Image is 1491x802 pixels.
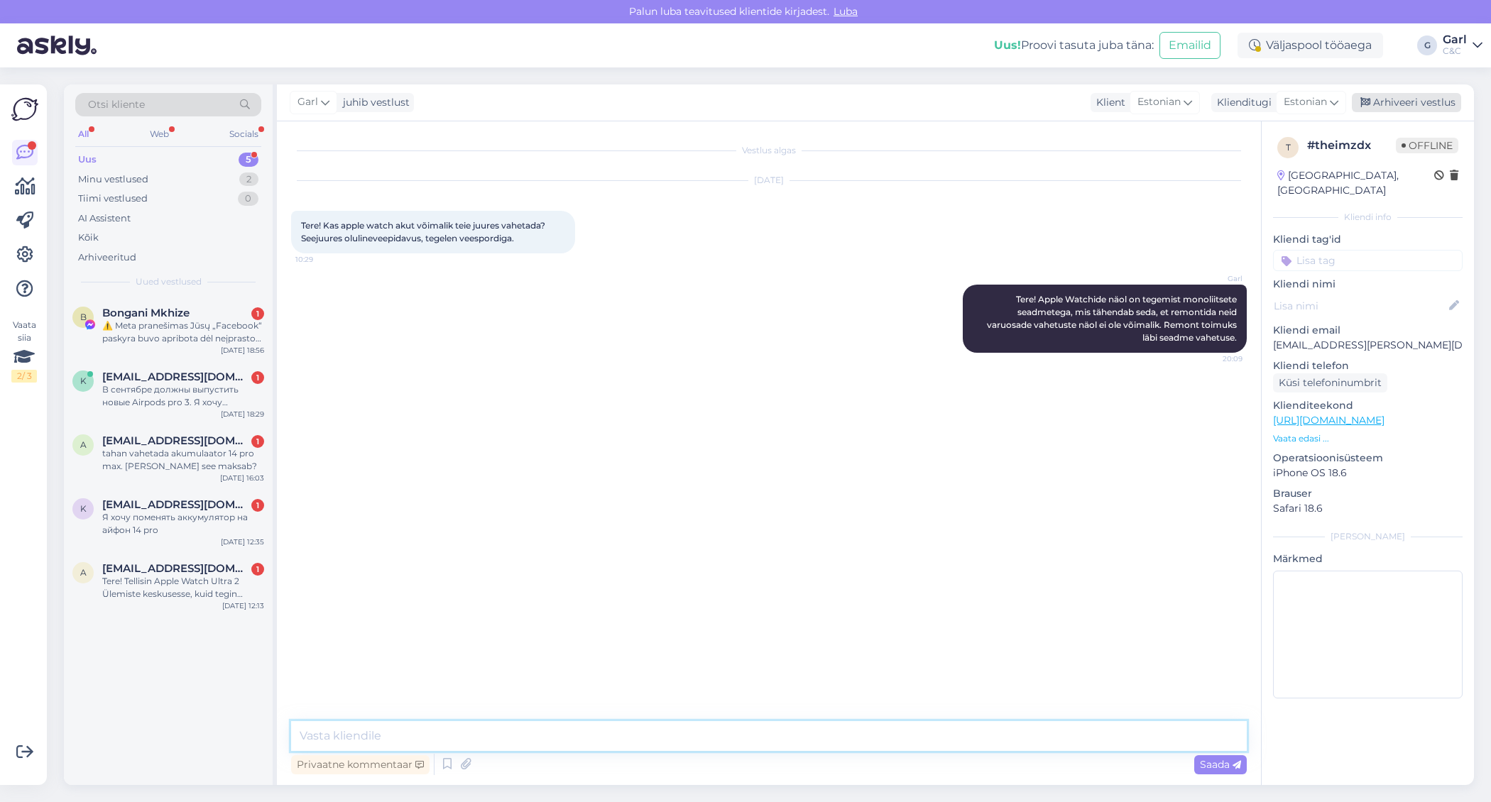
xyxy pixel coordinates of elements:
[78,192,148,206] div: Tiimi vestlused
[1159,32,1220,59] button: Emailid
[251,563,264,576] div: 1
[136,275,202,288] span: Uued vestlused
[75,125,92,143] div: All
[102,383,264,409] div: В сентябре должны выпустить новые Airpods pro 3. Я хочу предзаказ сделать или забронировать одном...
[1443,34,1482,57] a: GarlC&C
[1273,451,1463,466] p: Operatsioonisüsteem
[102,562,250,575] span: arvedrauba124@hotmail.com
[78,153,97,167] div: Uus
[1286,142,1291,153] span: t
[251,499,264,512] div: 1
[102,307,190,319] span: Bongani Mkhize
[1443,34,1467,45] div: Garl
[1273,551,1463,566] p: Märkmed
[1091,95,1125,110] div: Klient
[102,511,264,537] div: Я хочу поменять аккумулятор на айфон 14 pro
[829,5,862,18] span: Luba
[226,125,261,143] div: Socials
[11,319,37,383] div: Vaata siia
[987,294,1239,343] span: Tere! Apple Watchide näol on tegemist monoliitsete seadmetega, mis tähendab seda, et remontida ne...
[1189,273,1242,284] span: Garl
[80,439,87,450] span: a
[301,220,547,243] span: Tere! Kas apple watch akut võimalik teie juures vahetada? Seejuures olulineveepidavus, tegelen ve...
[78,212,131,226] div: AI Assistent
[251,307,264,320] div: 1
[1273,414,1384,427] a: [URL][DOMAIN_NAME]
[1273,250,1463,271] input: Lisa tag
[220,473,264,483] div: [DATE] 16:03
[1273,466,1463,480] p: iPhone OS 18.6
[102,370,250,383] span: kirillabb@gmail.com
[1273,358,1463,373] p: Kliendi telefon
[1443,45,1467,57] div: C&C
[1200,758,1241,771] span: Saada
[78,172,148,187] div: Minu vestlused
[1417,35,1437,55] div: G
[80,503,87,514] span: k
[1273,373,1387,392] div: Küsi telefoninumbrit
[11,370,37,383] div: 2 / 3
[221,345,264,356] div: [DATE] 18:56
[102,447,264,473] div: tahan vahetada akumulaator 14 pro max. [PERSON_NAME] see maksab?
[222,600,264,611] div: [DATE] 12:13
[239,153,258,167] div: 5
[80,375,87,386] span: k
[78,231,99,245] div: Kõik
[291,755,430,774] div: Privaatne kommentaar
[102,498,250,511] span: kilermasl@gmail.com
[102,434,250,447] span: annatyrbo@gmail.com
[1273,232,1463,247] p: Kliendi tag'id
[80,567,87,578] span: a
[11,96,38,123] img: Askly Logo
[295,254,349,265] span: 10:29
[1273,323,1463,338] p: Kliendi email
[1274,298,1446,314] input: Lisa nimi
[251,371,264,384] div: 1
[102,575,264,600] div: Tere! Tellisin Apple Watch Ultra 2 Ülemiste keskusesse, kuid tegin näpuka ning ei märganud, et su...
[1307,137,1396,154] div: # theimzdx
[1211,95,1272,110] div: Klienditugi
[1273,398,1463,413] p: Klienditeekond
[221,409,264,419] div: [DATE] 18:29
[1273,338,1463,353] p: [EMAIL_ADDRESS][PERSON_NAME][DOMAIN_NAME]
[297,94,318,110] span: Garl
[78,251,136,265] div: Arhiveeritud
[1273,530,1463,543] div: [PERSON_NAME]
[239,172,258,187] div: 2
[1273,501,1463,516] p: Safari 18.6
[994,37,1154,54] div: Proovi tasuta juba täna:
[337,95,410,110] div: juhib vestlust
[1352,93,1461,112] div: Arhiveeri vestlus
[291,144,1247,157] div: Vestlus algas
[1137,94,1181,110] span: Estonian
[1277,168,1434,198] div: [GEOGRAPHIC_DATA], [GEOGRAPHIC_DATA]
[1189,353,1242,364] span: 20:09
[1396,138,1458,153] span: Offline
[102,319,264,345] div: ⚠️ Meta pranešimas Jūsų „Facebook“ paskyra buvo apribota dėl neįprastos veiklos. [PERSON_NAME] ka...
[1273,486,1463,501] p: Brauser
[88,97,145,112] span: Otsi kliente
[1273,277,1463,292] p: Kliendi nimi
[251,435,264,448] div: 1
[221,537,264,547] div: [DATE] 12:35
[1238,33,1383,58] div: Väljaspool tööaega
[147,125,172,143] div: Web
[1273,211,1463,224] div: Kliendi info
[80,312,87,322] span: B
[1284,94,1327,110] span: Estonian
[291,174,1247,187] div: [DATE]
[238,192,258,206] div: 0
[994,38,1021,52] b: Uus!
[1273,432,1463,445] p: Vaata edasi ...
